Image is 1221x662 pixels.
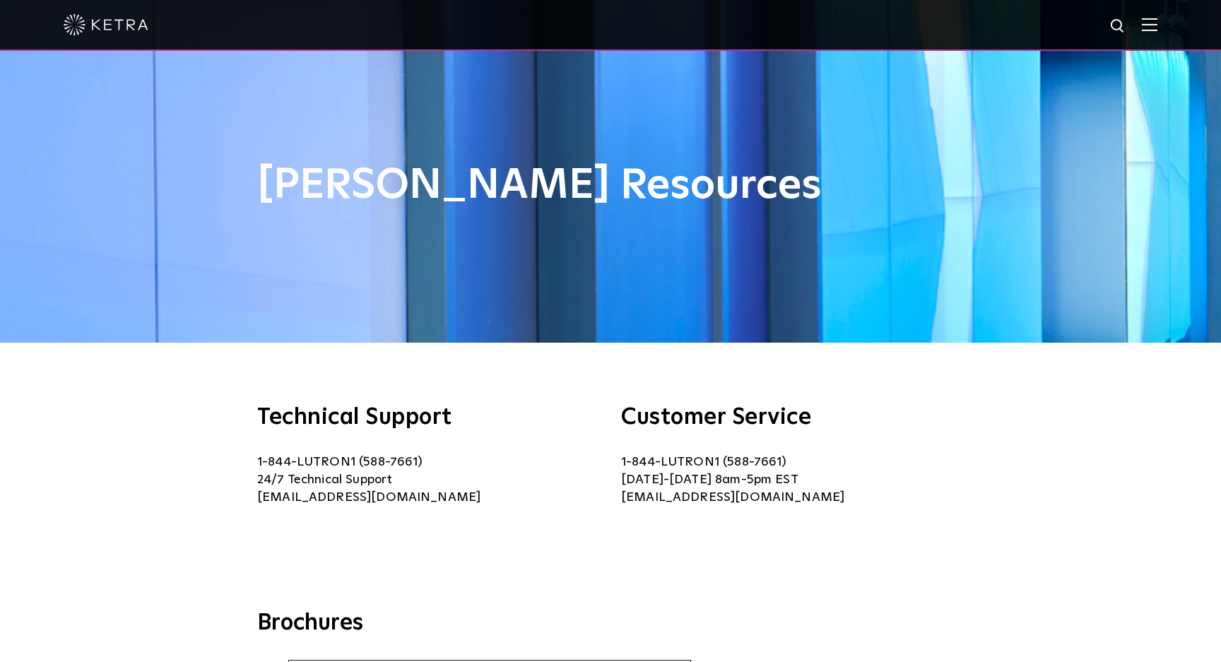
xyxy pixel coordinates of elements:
p: 1-844-LUTRON1 (588-7661) 24/7 Technical Support [257,454,600,507]
a: [EMAIL_ADDRESS][DOMAIN_NAME] [257,491,480,504]
img: ketra-logo-2019-white [64,14,148,35]
h3: Brochures [257,609,964,639]
h1: [PERSON_NAME] Resources [257,162,964,209]
img: search icon [1109,18,1127,35]
p: 1-844-LUTRON1 (588-7661) [DATE]-[DATE] 8am-5pm EST [EMAIL_ADDRESS][DOMAIN_NAME] [621,454,964,507]
h3: Technical Support [257,406,600,429]
h3: Customer Service [621,406,964,429]
img: Hamburger%20Nav.svg [1142,18,1157,31]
